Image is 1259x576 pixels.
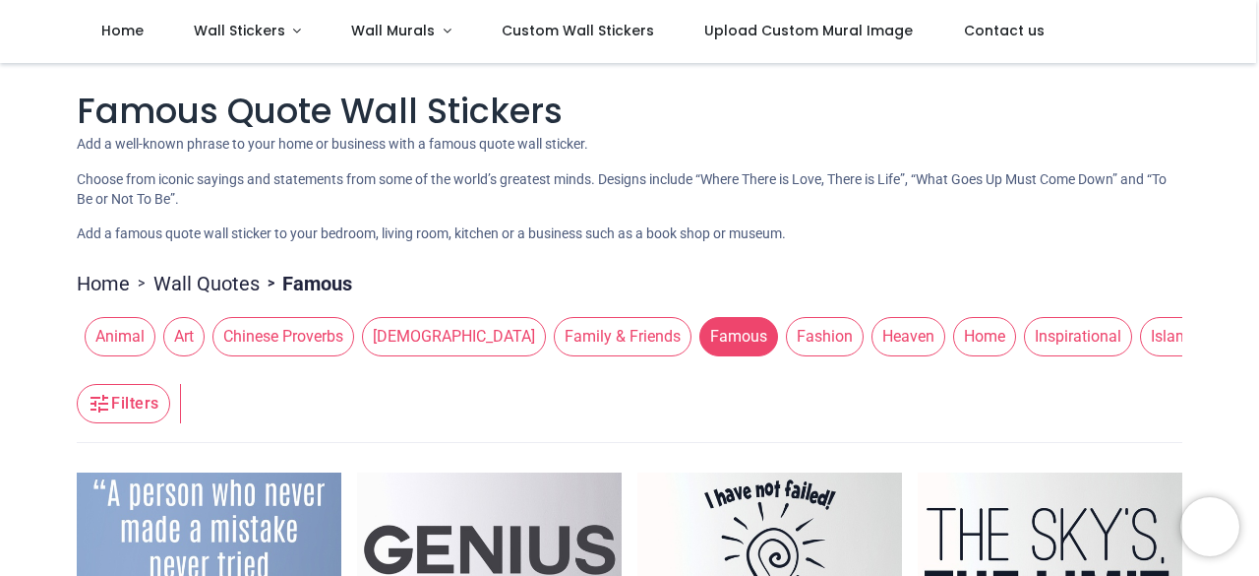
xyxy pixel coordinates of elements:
a: Wall Quotes [153,270,260,297]
button: Fashion [778,317,864,356]
span: Fashion [786,317,864,356]
p: Choose from iconic sayings and statements from some of the world’s greatest minds. Designs includ... [77,170,1181,209]
span: Family & Friends [554,317,691,356]
p: Add a famous quote wall sticker to your bedroom, living room, kitchen or a business such as a boo... [77,224,1181,244]
span: Contact us [964,21,1045,40]
p: Add a well-known phrase to your home or business with a famous quote wall sticker. [77,135,1181,155]
span: Inspirational [1024,317,1132,356]
span: > [260,274,282,293]
button: Filters [77,384,169,423]
span: Custom Wall Stickers [502,21,654,40]
li: Famous [260,270,352,297]
span: Chinese Proverbs [212,317,354,356]
span: Wall Murals [351,21,435,40]
span: Home [101,21,144,40]
button: [DEMOGRAPHIC_DATA] [354,317,546,356]
span: Heaven [871,317,945,356]
span: [DEMOGRAPHIC_DATA] [362,317,546,356]
button: Family & Friends [546,317,691,356]
button: Art [155,317,205,356]
span: Famous [699,317,778,356]
button: Home [945,317,1016,356]
button: Heaven [864,317,945,356]
span: Art [163,317,205,356]
button: Famous [691,317,778,356]
a: Home [77,270,130,297]
button: Animal [77,317,155,356]
span: Wall Stickers [194,21,285,40]
button: Inspirational [1016,317,1132,356]
span: Upload Custom Mural Image [704,21,913,40]
span: Home [953,317,1016,356]
span: > [130,274,153,293]
h1: Famous Quote Wall Stickers [77,87,1181,135]
span: Animal [85,317,155,356]
button: Chinese Proverbs [205,317,354,356]
iframe: Brevo live chat [1180,497,1239,556]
